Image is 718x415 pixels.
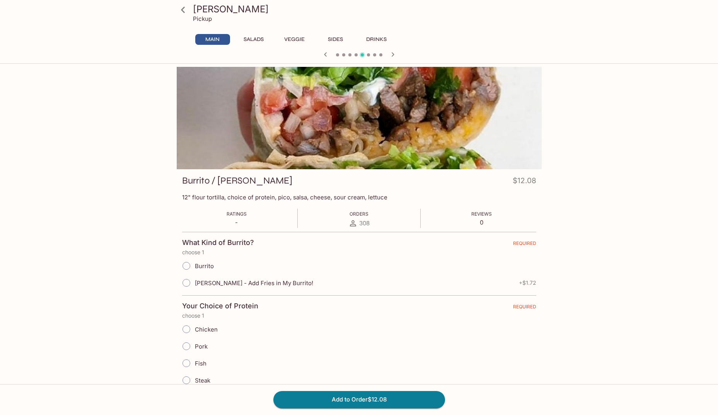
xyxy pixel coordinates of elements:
[359,34,394,45] button: Drinks
[318,34,353,45] button: Sides
[471,219,492,226] p: 0
[350,211,368,217] span: Orders
[519,280,536,286] span: + $1.72
[227,211,247,217] span: Ratings
[513,175,536,190] h4: $12.08
[195,343,208,350] span: Pork
[182,249,536,255] p: choose 1
[193,15,212,22] p: Pickup
[193,3,539,15] h3: [PERSON_NAME]
[227,219,247,226] p: -
[471,211,492,217] span: Reviews
[182,194,536,201] p: 12" flour tortilla, choice of protein, pico, salsa, cheese, sour cream, lettuce
[195,262,214,270] span: Burrito
[195,377,210,384] span: Steak
[359,219,370,227] span: 308
[182,238,254,247] h4: What Kind of Burrito?
[195,360,206,367] span: Fish
[513,240,536,249] span: REQUIRED
[236,34,271,45] button: Salads
[182,313,536,319] p: choose 1
[195,34,230,45] button: Main
[195,326,218,333] span: Chicken
[182,302,258,310] h4: Your Choice of Protein
[182,175,292,187] h3: Burrito / [PERSON_NAME]
[273,391,445,408] button: Add to Order$12.08
[195,279,313,287] span: [PERSON_NAME] - Add Fries in My Burrito!
[277,34,312,45] button: Veggie
[177,67,542,169] div: Burrito / Cali Burrito
[513,304,536,313] span: REQUIRED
